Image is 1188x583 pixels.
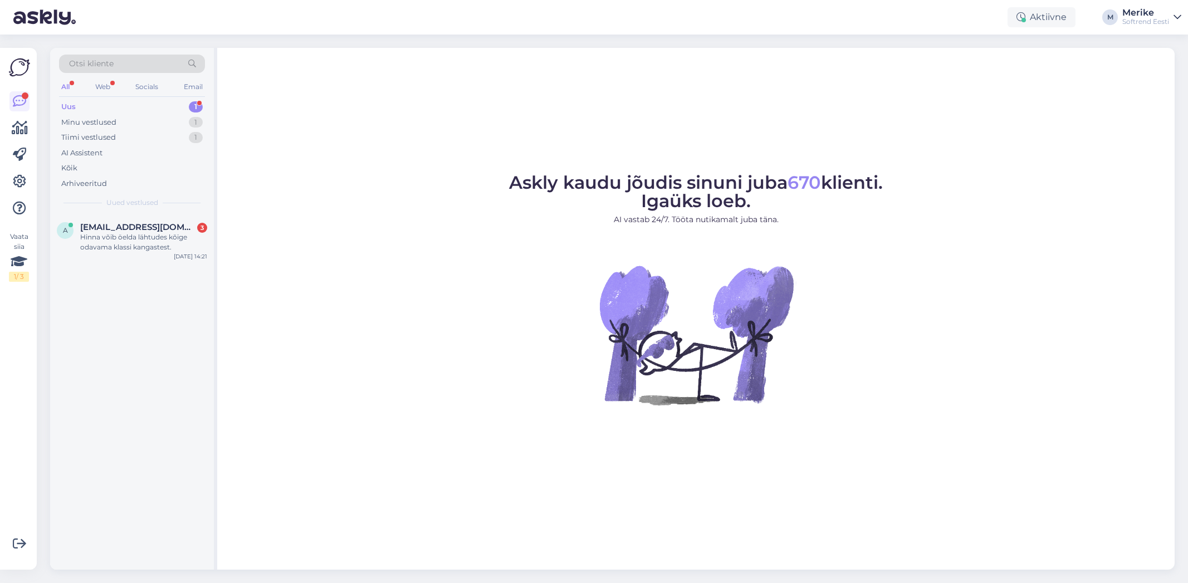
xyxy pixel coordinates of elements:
div: Minu vestlused [61,117,116,128]
div: 1 [189,101,203,112]
div: [DATE] 14:21 [174,252,207,261]
div: Arhiveeritud [61,178,107,189]
div: Email [182,80,205,94]
div: Web [93,80,113,94]
div: Merike [1122,8,1169,17]
div: Hinna võib öelda lähtudes kõige odavama klassi kangastest. [80,232,207,252]
span: Uued vestlused [106,198,158,208]
div: Softrend Eesti [1122,17,1169,26]
div: M [1102,9,1118,25]
div: Socials [133,80,160,94]
div: Kõik [61,163,77,174]
div: Aktiivne [1008,7,1075,27]
span: 670 [788,172,821,193]
img: No Chat active [596,234,796,435]
div: AI Assistent [61,148,102,159]
div: 1 [189,132,203,143]
img: Askly Logo [9,57,30,78]
div: 1 [189,117,203,128]
span: a [63,226,68,234]
div: Vaata siia [9,232,29,282]
div: Uus [61,101,76,112]
span: anettlillev2li@gmail.com [80,222,196,232]
p: AI vastab 24/7. Tööta nutikamalt juba täna. [509,214,883,226]
span: Askly kaudu jõudis sinuni juba klienti. Igaüks loeb. [509,172,883,212]
div: 1 / 3 [9,272,29,282]
div: 3 [197,223,207,233]
a: MerikeSoftrend Eesti [1122,8,1181,26]
div: Tiimi vestlused [61,132,116,143]
div: All [59,80,72,94]
span: Otsi kliente [69,58,114,70]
